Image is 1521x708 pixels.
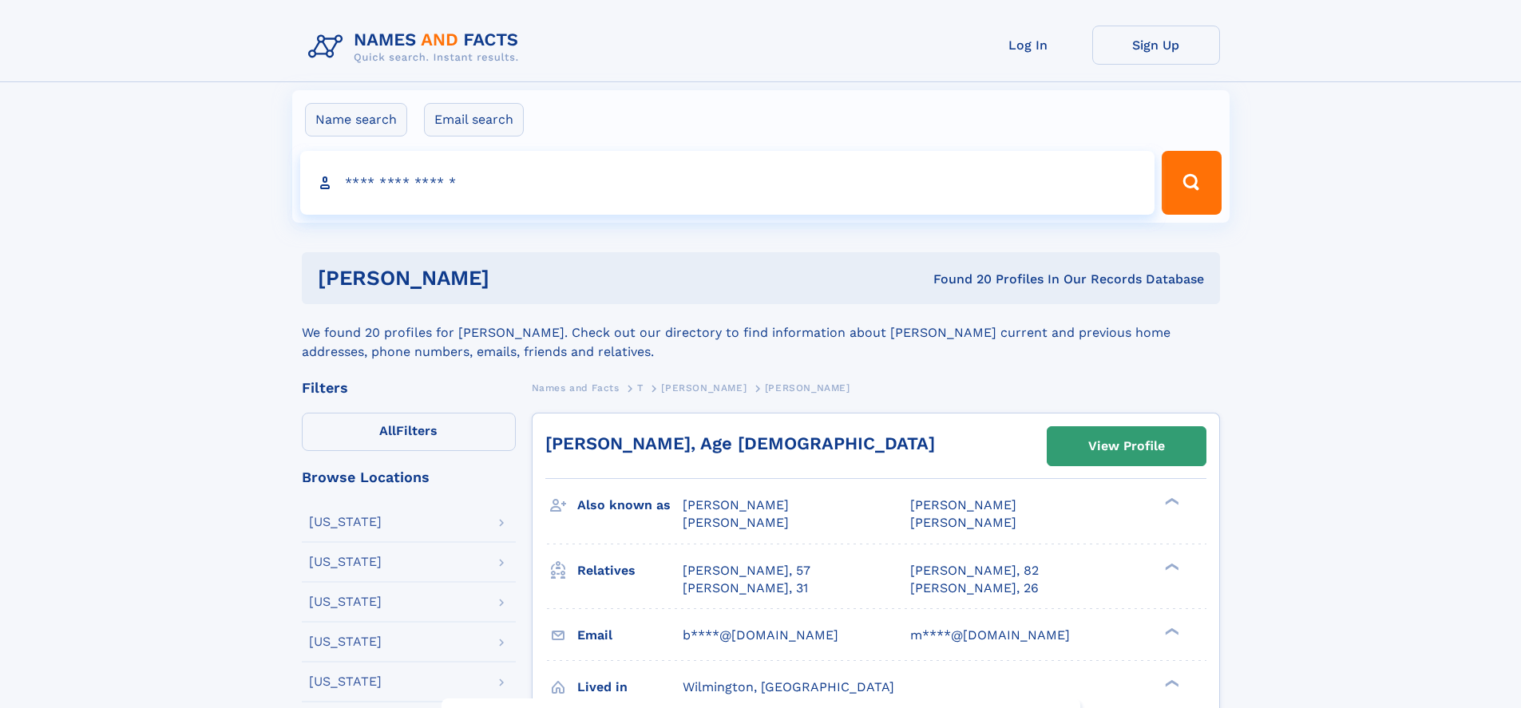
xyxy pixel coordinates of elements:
[532,378,620,398] a: Names and Facts
[910,497,1016,512] span: [PERSON_NAME]
[1161,626,1180,636] div: ❯
[910,579,1039,597] a: [PERSON_NAME], 26
[309,516,382,528] div: [US_STATE]
[683,679,894,694] span: Wilmington, [GEOGRAPHIC_DATA]
[424,103,524,136] label: Email search
[910,515,1016,530] span: [PERSON_NAME]
[1088,428,1165,465] div: View Profile
[964,26,1092,65] a: Log In
[683,579,808,597] a: [PERSON_NAME], 31
[302,304,1220,362] div: We found 20 profiles for [PERSON_NAME]. Check out our directory to find information about [PERSON...
[577,492,683,519] h3: Also known as
[683,562,810,579] a: [PERSON_NAME], 57
[577,557,683,584] h3: Relatives
[765,382,850,394] span: [PERSON_NAME]
[1162,151,1221,215] button: Search Button
[318,268,711,288] h1: [PERSON_NAME]
[577,674,683,701] h3: Lived in
[661,378,747,398] a: [PERSON_NAME]
[302,26,532,69] img: Logo Names and Facts
[661,382,747,394] span: [PERSON_NAME]
[1161,496,1180,507] div: ❯
[309,675,382,688] div: [US_STATE]
[309,556,382,568] div: [US_STATE]
[302,381,516,395] div: Filters
[302,413,516,451] label: Filters
[577,622,683,649] h3: Email
[300,151,1155,215] input: search input
[637,382,644,394] span: T
[309,635,382,648] div: [US_STATE]
[637,378,644,398] a: T
[1161,561,1180,572] div: ❯
[309,595,382,608] div: [US_STATE]
[711,271,1204,288] div: Found 20 Profiles In Our Records Database
[683,497,789,512] span: [PERSON_NAME]
[545,433,935,453] a: [PERSON_NAME], Age [DEMOGRAPHIC_DATA]
[1048,427,1206,465] a: View Profile
[910,562,1039,579] a: [PERSON_NAME], 82
[1092,26,1220,65] a: Sign Up
[305,103,407,136] label: Name search
[1161,678,1180,688] div: ❯
[683,515,789,530] span: [PERSON_NAME]
[379,423,396,438] span: All
[302,470,516,485] div: Browse Locations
